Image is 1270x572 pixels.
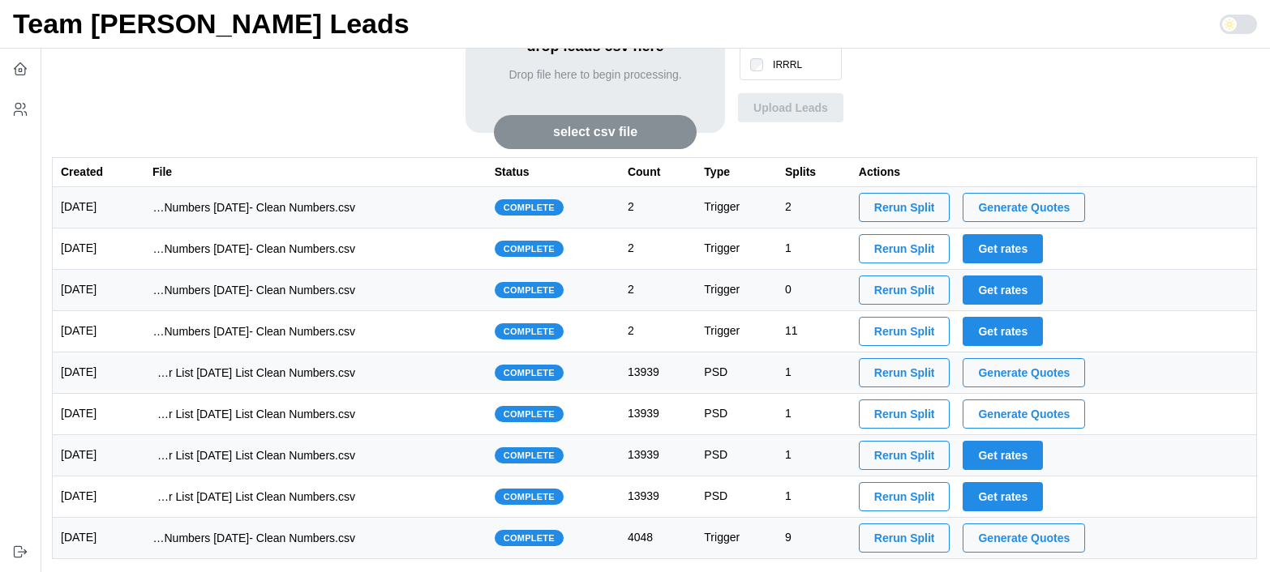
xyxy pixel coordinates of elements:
[53,518,144,559] td: [DATE]
[777,270,851,311] td: 0
[696,394,777,435] td: PSD
[620,158,696,187] th: Count
[963,193,1085,222] button: Generate Quotes
[963,482,1043,511] button: Get rates
[152,530,355,546] p: imports/[PERSON_NAME]/1752153944034-TU Master List With Numbers [DATE]- Clean Numbers.csv
[874,524,935,552] span: Rerun Split
[53,311,144,352] td: [DATE]
[874,483,935,510] span: Rerun Split
[504,448,555,463] span: complete
[859,234,950,263] button: Rerun Split
[53,435,144,476] td: [DATE]
[859,275,950,305] button: Rerun Split
[859,523,950,553] button: Rerun Split
[874,194,935,221] span: Rerun Split
[487,158,620,187] th: Status
[504,531,555,545] span: complete
[152,365,355,381] p: imports/[PERSON_NAME]/1754111891013-1749523138906-TU VA IRRRL Master List [DATE] List Clean Numbe...
[777,158,851,187] th: Splits
[978,194,1070,221] span: Generate Quotes
[696,476,777,518] td: PSD
[152,241,355,257] p: imports/[PERSON_NAME]/1754585532908-1754575984194-TU Master List With Numbers [DATE]- Clean Numbe...
[152,282,355,298] p: imports/[PERSON_NAME]/1754583949171-1754575984194-TU Master List With Numbers [DATE]- Clean Numbe...
[978,359,1070,386] span: Generate Quotes
[696,518,777,559] td: Trigger
[777,228,851,270] td: 1
[978,276,1028,304] span: Get rates
[494,115,697,149] button: select csv file
[696,158,777,187] th: Type
[874,359,935,386] span: Rerun Split
[738,93,843,122] button: Upload Leads
[53,476,144,518] td: [DATE]
[152,199,355,216] p: imports/[PERSON_NAME]/1754585622697-1754575984194-TU Master List With Numbers [DATE]- Clean Numbe...
[696,435,777,476] td: PSD
[859,193,950,222] button: Rerun Split
[978,442,1028,469] span: Get rates
[963,399,1085,429] button: Generate Quotes
[152,489,355,505] p: imports/[PERSON_NAME]/1754087653299-1749523138906-TU VA IRRRL Master List [DATE] List Clean Numbe...
[963,358,1085,387] button: Generate Quotes
[504,283,555,297] span: complete
[851,158,1257,187] th: Actions
[504,200,555,215] span: complete
[874,442,935,469] span: Rerun Split
[620,352,696,394] td: 13939
[963,234,1043,263] button: Get rates
[620,228,696,270] td: 2
[696,311,777,352] td: Trigger
[859,482,950,511] button: Rerun Split
[777,435,851,476] td: 1
[874,235,935,263] span: Rerun Split
[978,400,1070,428] span: Generate Quotes
[696,228,777,270] td: Trigger
[763,58,802,71] label: IRRRL
[152,447,355,463] p: imports/[PERSON_NAME]/1754089772929-1749523138906-TU VA IRRRL Master List [DATE] List Clean Numbe...
[504,407,555,421] span: complete
[696,187,777,228] td: Trigger
[978,524,1070,552] span: Generate Quotes
[152,406,355,422] p: imports/[PERSON_NAME]/1754090272190-1749523138906-TU VA IRRRL Master List [DATE] List Clean Numbe...
[53,352,144,394] td: [DATE]
[963,275,1043,305] button: Get rates
[874,400,935,428] span: Rerun Split
[620,311,696,352] td: 2
[963,317,1043,346] button: Get rates
[777,352,851,394] td: 1
[874,318,935,345] span: Rerun Split
[859,358,950,387] button: Rerun Split
[859,441,950,470] button: Rerun Split
[620,476,696,518] td: 13939
[53,394,144,435] td: [DATE]
[978,318,1028,345] span: Get rates
[620,518,696,559] td: 4048
[13,6,410,41] h1: Team [PERSON_NAME] Leads
[859,317,950,346] button: Rerun Split
[553,116,637,148] span: select csv file
[504,365,555,380] span: complete
[859,399,950,429] button: Rerun Split
[53,187,144,228] td: [DATE]
[963,441,1043,470] button: Get rates
[978,483,1028,510] span: Get rates
[53,158,144,187] th: Created
[777,311,851,352] td: 11
[874,276,935,304] span: Rerun Split
[963,523,1085,553] button: Generate Quotes
[620,270,696,311] td: 2
[978,235,1028,263] span: Get rates
[777,476,851,518] td: 1
[53,228,144,270] td: [DATE]
[620,435,696,476] td: 13939
[504,489,555,504] span: complete
[777,187,851,228] td: 2
[753,94,828,122] span: Upload Leads
[504,324,555,339] span: complete
[777,394,851,435] td: 1
[696,270,777,311] td: Trigger
[620,394,696,435] td: 13939
[504,241,555,256] span: complete
[620,187,696,228] td: 2
[152,323,355,339] p: imports/[PERSON_NAME]/1754583267268-1754575984194-TU Master List With Numbers [DATE]- Clean Numbe...
[53,270,144,311] td: [DATE]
